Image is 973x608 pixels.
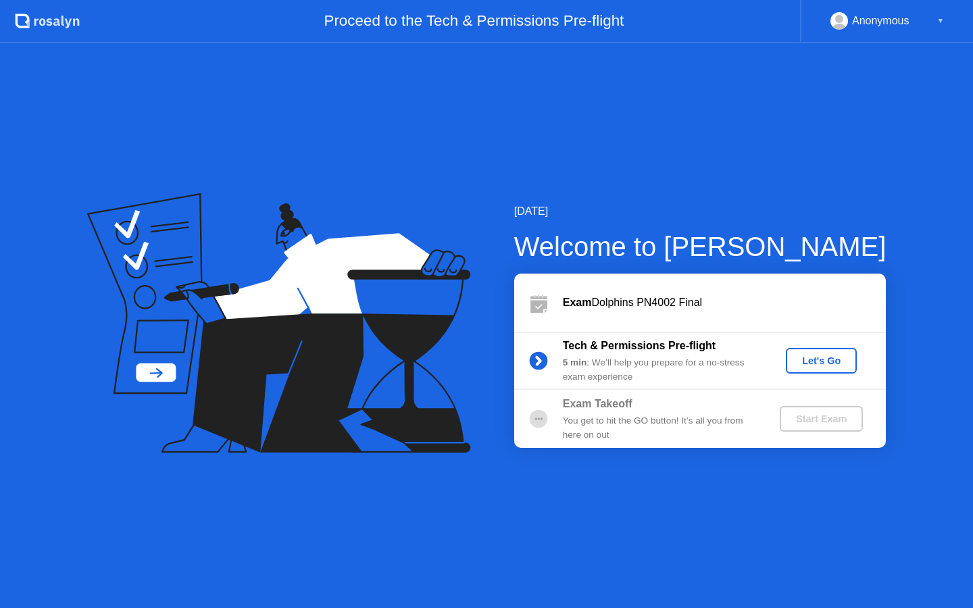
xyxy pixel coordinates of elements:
button: Start Exam [780,406,863,432]
div: Welcome to [PERSON_NAME] [514,226,887,267]
div: [DATE] [514,203,887,220]
b: Exam [563,297,592,308]
div: Anonymous [852,12,909,30]
button: Let's Go [786,348,857,374]
div: ▼ [937,12,944,30]
div: You get to hit the GO button! It’s all you from here on out [563,414,757,442]
b: 5 min [563,357,587,368]
div: : We’ll help you prepare for a no-stress exam experience [563,356,757,384]
b: Tech & Permissions Pre-flight [563,340,716,351]
div: Let's Go [791,355,851,366]
div: Start Exam [785,413,857,424]
b: Exam Takeoff [563,398,632,409]
div: Dolphins PN4002 Final [563,295,886,311]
